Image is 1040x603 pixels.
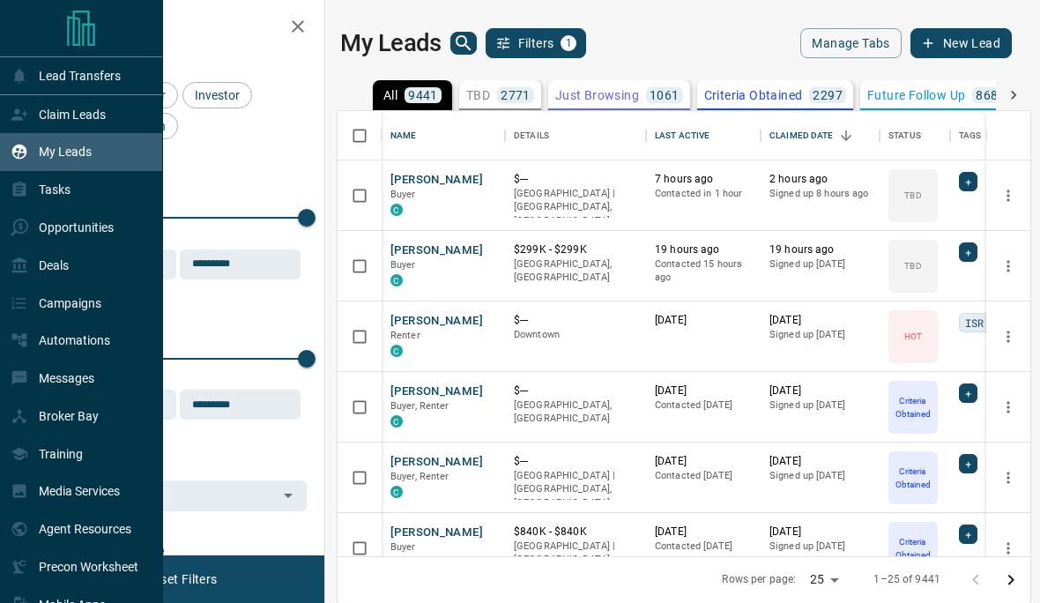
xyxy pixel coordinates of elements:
[890,465,936,491] p: Criteria Obtained
[514,328,637,342] p: Downtown
[655,540,752,554] p: Contacted [DATE]
[800,28,901,58] button: Manage Tabs
[834,123,858,148] button: Sort
[514,454,637,469] p: $---
[995,394,1021,421] button: more
[904,330,922,343] p: HOT
[390,242,483,259] button: [PERSON_NAME]
[514,257,637,285] p: [GEOGRAPHIC_DATA], [GEOGRAPHIC_DATA]
[514,540,637,581] p: [GEOGRAPHIC_DATA] | [GEOGRAPHIC_DATA], [GEOGRAPHIC_DATA]
[650,89,680,101] p: 1061
[890,535,936,562] p: Criteria Obtained
[390,415,403,428] div: condos.ca
[959,111,982,160] div: Tags
[769,454,871,469] p: [DATE]
[390,189,416,200] span: Buyer
[769,313,871,328] p: [DATE]
[904,189,921,202] p: TBD
[769,525,871,540] p: [DATE]
[505,111,646,160] div: Details
[995,535,1021,562] button: more
[390,486,403,498] div: condos.ca
[995,324,1021,350] button: more
[408,89,438,101] p: 9441
[995,182,1021,209] button: more
[965,525,971,543] span: +
[959,454,977,473] div: +
[514,187,637,228] p: [GEOGRAPHIC_DATA] | [GEOGRAPHIC_DATA], [GEOGRAPHIC_DATA]
[761,111,880,160] div: Claimed Date
[646,111,761,160] div: Last Active
[704,89,803,101] p: Criteria Obtained
[655,454,752,469] p: [DATE]
[959,242,977,262] div: +
[769,328,871,342] p: Signed up [DATE]
[965,314,1015,331] span: ISR Lead
[880,111,950,160] div: Status
[769,242,871,257] p: 19 hours ago
[182,82,252,108] div: Investor
[995,253,1021,279] button: more
[466,89,490,101] p: TBD
[514,242,637,257] p: $299K - $299K
[888,111,921,160] div: Status
[813,89,843,101] p: 2297
[450,32,477,55] button: search button
[390,259,416,271] span: Buyer
[501,89,531,101] p: 2771
[655,111,709,160] div: Last Active
[514,398,637,426] p: [GEOGRAPHIC_DATA], [GEOGRAPHIC_DATA]
[390,111,417,160] div: Name
[390,383,483,400] button: [PERSON_NAME]
[904,259,921,272] p: TBD
[769,257,871,272] p: Signed up [DATE]
[769,469,871,483] p: Signed up [DATE]
[390,330,420,341] span: Renter
[655,257,752,285] p: Contacted 15 hours ago
[514,313,637,328] p: $---
[910,28,1012,58] button: New Lead
[514,111,549,160] div: Details
[486,28,587,58] button: Filters1
[769,172,871,187] p: 2 hours ago
[56,18,307,39] h2: Filters
[390,541,416,553] span: Buyer
[514,383,637,398] p: $---
[514,469,637,510] p: [GEOGRAPHIC_DATA] | [GEOGRAPHIC_DATA], [GEOGRAPHIC_DATA]
[390,172,483,189] button: [PERSON_NAME]
[890,394,936,421] p: Criteria Obtained
[769,398,871,413] p: Signed up [DATE]
[655,383,752,398] p: [DATE]
[769,383,871,398] p: [DATE]
[769,187,871,201] p: Signed up 8 hours ago
[976,89,998,101] p: 868
[390,454,483,471] button: [PERSON_NAME]
[655,525,752,540] p: [DATE]
[959,172,977,191] div: +
[965,173,971,190] span: +
[769,111,834,160] div: Claimed Date
[867,89,965,101] p: Future Follow Up
[959,525,977,544] div: +
[655,187,752,201] p: Contacted in 1 hour
[340,29,442,57] h1: My Leads
[993,562,1029,598] button: Go to next page
[383,89,397,101] p: All
[514,525,637,540] p: $840K - $840K
[655,172,752,187] p: 7 hours ago
[390,345,403,357] div: condos.ca
[514,172,637,187] p: $---
[390,204,403,216] div: condos.ca
[769,540,871,554] p: Signed up [DATE]
[189,88,246,102] span: Investor
[803,567,845,592] div: 25
[655,313,752,328] p: [DATE]
[382,111,505,160] div: Name
[555,89,639,101] p: Just Browsing
[276,483,301,508] button: Open
[655,398,752,413] p: Contacted [DATE]
[965,384,971,402] span: +
[390,525,483,541] button: [PERSON_NAME]
[562,37,575,49] span: 1
[995,465,1021,491] button: more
